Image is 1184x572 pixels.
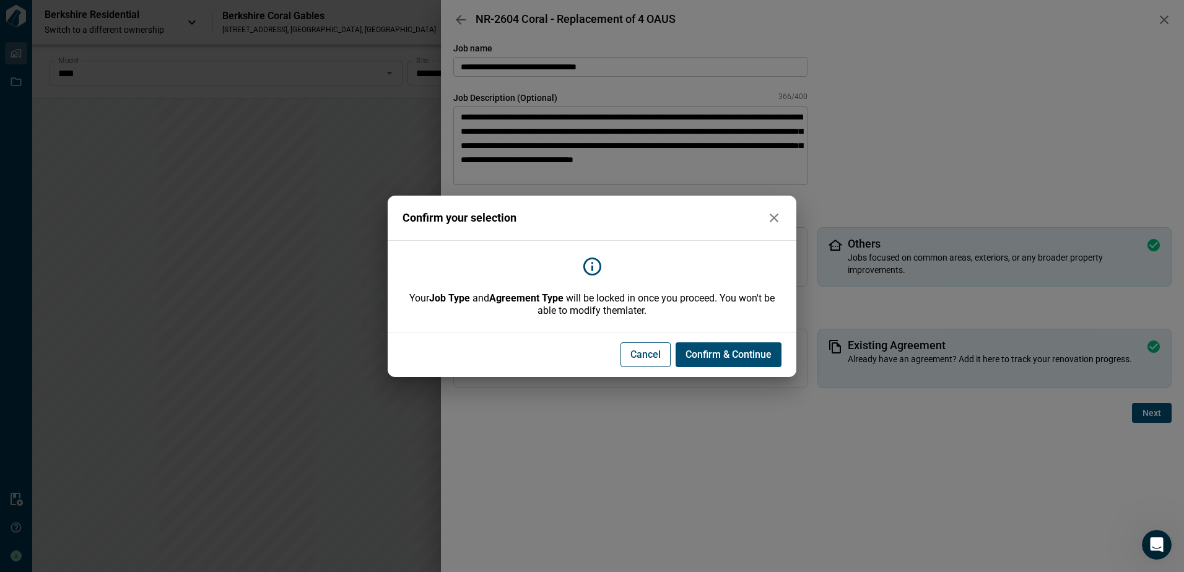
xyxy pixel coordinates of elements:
button: Cancel [620,342,671,367]
iframe: Intercom live chat [1142,530,1172,560]
b: Agreement Type [489,292,564,304]
span: Cancel [630,349,661,361]
b: Job Type [429,292,470,304]
span: Your and will be locked in once you proceed. You won't be able to modify them later. [403,292,781,317]
button: Confirm & Continue [676,342,781,367]
span: Confirm your selection [403,212,516,224]
span: Confirm & Continue [686,349,772,361]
